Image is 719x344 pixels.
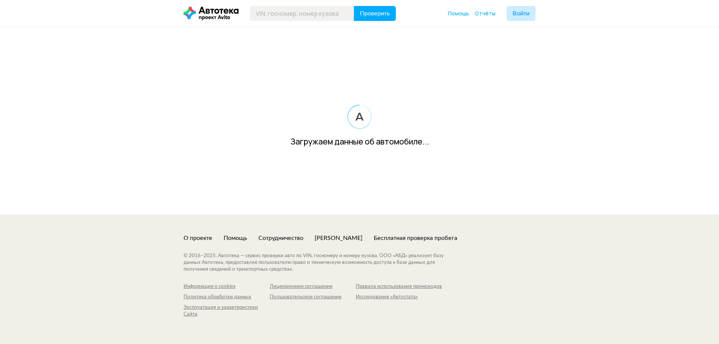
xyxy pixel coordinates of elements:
a: Помощь [448,10,469,17]
a: Эксплуатация и характеристики Сайта [183,304,270,318]
a: Лицензионное соглашение [270,283,356,290]
a: Правила использования промокодов [356,283,442,290]
span: Проверить [360,10,390,16]
a: [PERSON_NAME] [315,234,362,242]
button: Войти [507,6,536,21]
div: © 2016– 2025 . Автотека — сервис проверки авто по VIN, госномеру и номеру кузова. ООО «АБД» реали... [183,253,459,273]
a: Политика обработки данных [183,294,270,301]
span: Войти [513,10,530,16]
a: Помощь [224,234,247,242]
a: Информация о cookies [183,283,270,290]
button: Проверить [354,6,396,21]
a: Бесплатная проверка пробега [374,234,457,242]
input: VIN, госномер, номер кузова [250,6,354,21]
a: Отчёты [475,10,495,17]
a: Пользовательское соглашение [270,294,356,301]
a: О проекте [183,234,212,242]
a: Сотрудничество [258,234,303,242]
a: Исследование «Автостата» [356,294,442,301]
